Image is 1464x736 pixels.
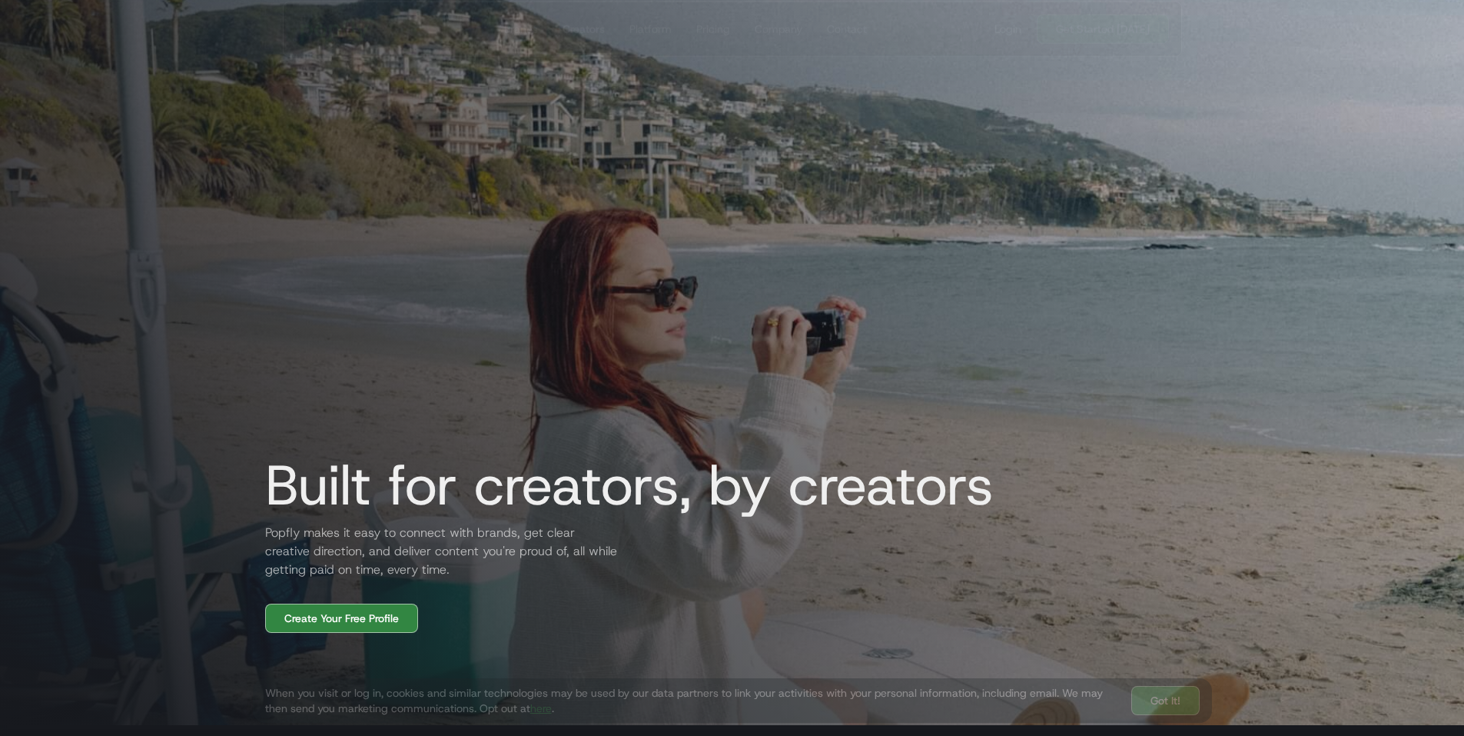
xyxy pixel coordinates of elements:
[748,2,808,56] a: Company
[820,2,872,56] a: Contact
[629,22,671,37] div: Platform
[265,604,418,633] a: Create Your Free Profile
[622,2,677,56] a: Platform
[562,22,604,37] div: Creators
[253,455,994,516] h1: Built for creators, by creators
[497,2,543,56] a: Brands
[530,701,552,715] a: here
[754,22,802,37] div: Company
[994,22,1021,37] div: Login
[265,685,1119,716] div: When you visit or log in, cookies and similar technologies may be used by our data partners to li...
[988,22,1027,37] a: Login
[826,22,866,37] div: Contact
[503,22,537,37] div: Brands
[253,524,622,579] h2: Popfly makes it easy to connect with brands, get clear creative direction, and deliver content yo...
[556,2,610,56] a: Creators
[1131,686,1200,715] a: Got It!
[695,22,729,37] div: Pricing
[1037,15,1169,44] a: Get Started [DATE]
[689,2,735,56] a: Pricing
[290,6,389,52] a: home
